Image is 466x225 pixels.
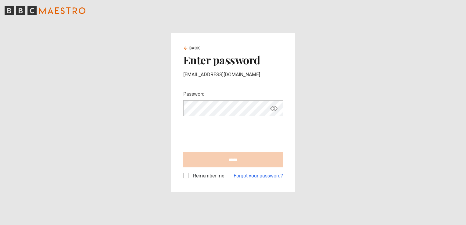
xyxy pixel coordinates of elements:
iframe: reCAPTCHA [183,121,276,145]
label: Password [183,91,205,98]
label: Remember me [191,172,224,180]
svg: BBC Maestro [5,6,85,15]
p: [EMAIL_ADDRESS][DOMAIN_NAME] [183,71,283,78]
a: Back [183,45,200,51]
button: Show password [269,103,279,114]
h2: Enter password [183,53,283,66]
span: Back [189,45,200,51]
a: Forgot your password? [234,172,283,180]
